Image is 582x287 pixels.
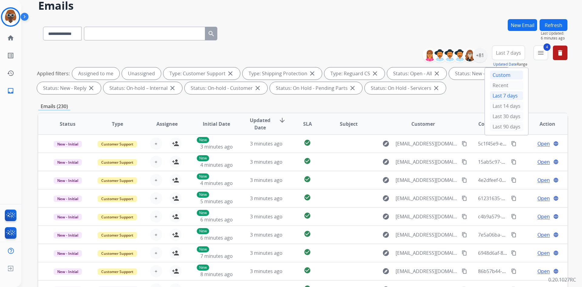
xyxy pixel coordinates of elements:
mat-icon: language [553,214,559,219]
div: Status: New - Initial [449,67,513,80]
span: Open [537,176,550,184]
span: Range [493,62,527,67]
mat-icon: close [88,84,95,92]
span: Open [537,158,550,166]
button: + [150,247,162,259]
span: Type [112,120,123,128]
span: 61231635-b56b-480b-a67f-3b8ee211f72d [478,195,570,202]
mat-icon: language [553,268,559,274]
mat-icon: check_circle [304,212,311,219]
p: New [197,137,209,143]
mat-icon: home [7,34,14,42]
mat-icon: delete [557,49,564,56]
span: 6948d6af-8b3d-4778-a7b4-8ecf73c3a5da [478,250,570,256]
span: Subject [340,120,358,128]
th: Action [518,113,567,135]
span: + [155,249,157,257]
span: 6 minutes ago [541,36,567,41]
span: 5 minutes ago [200,198,233,205]
p: New [197,246,209,252]
span: Customer Support [98,159,137,166]
span: New - Initial [54,250,82,257]
span: 5c1f45e9-e466-4eee-bcb7-5b2a60b249b4 [478,140,571,147]
p: Emails (230) [38,103,70,110]
span: [EMAIL_ADDRESS][DOMAIN_NAME] [396,268,458,275]
span: + [155,231,157,238]
mat-icon: person_add [172,140,179,147]
span: Customer Support [98,268,137,275]
button: + [150,265,162,277]
p: New [197,173,209,179]
button: + [150,229,162,241]
p: New [197,265,209,271]
mat-icon: language [553,232,559,237]
span: 8 minutes ago [200,271,233,278]
span: New - Initial [54,177,82,184]
div: Type: Shipping Protection [242,67,322,80]
span: New - Initial [54,232,82,238]
span: 86b57b44-0c37-4baf-9370-dd8abe488f7c [478,268,570,275]
mat-icon: content_copy [511,159,517,165]
button: + [150,174,162,186]
p: New [197,210,209,216]
mat-icon: content_copy [462,232,467,237]
div: Status: On Hold - Pending Parts [270,82,362,94]
span: Initial Date [203,120,230,128]
div: Type: Reguard CS [324,67,385,80]
span: [EMAIL_ADDRESS][DOMAIN_NAME] [396,231,458,238]
mat-icon: explore [382,158,390,166]
span: 7 minutes ago [200,253,233,259]
mat-icon: language [553,177,559,183]
span: [EMAIL_ADDRESS][DOMAIN_NAME] [396,249,458,257]
span: 4 minutes ago [200,162,233,168]
button: Last 7 days [492,46,525,60]
mat-icon: content_copy [462,196,467,201]
mat-icon: content_copy [462,250,467,256]
mat-icon: person_add [172,249,179,257]
mat-icon: person_add [172,268,179,275]
mat-icon: explore [382,249,390,257]
div: Status: New - Reply [37,82,101,94]
span: New - Initial [54,196,82,202]
mat-icon: check_circle [304,157,311,165]
mat-icon: person_add [172,158,179,166]
span: 3 minutes ago [250,177,283,183]
span: Open [537,195,550,202]
span: [EMAIL_ADDRESS][DOMAIN_NAME] [396,176,458,184]
span: + [155,176,157,184]
span: 7e5a06ba-a493-4b20-9f90-8dc116cf8959 [478,231,569,238]
button: New Email [508,19,537,31]
mat-icon: language [553,141,559,146]
mat-icon: check_circle [304,248,311,256]
span: Customer Support [98,141,137,147]
span: 4e2dfeef-037a-40ae-bc22-99cd75434c1a [478,177,569,183]
span: Last Updated: [541,31,567,36]
div: Status: On-hold – Internal [103,82,182,94]
span: + [155,158,157,166]
span: Open [537,268,550,275]
mat-icon: close [227,70,234,77]
div: Unassigned [122,67,161,80]
button: + [150,156,162,168]
mat-icon: close [254,84,261,92]
span: 3 minutes ago [200,143,233,150]
span: 3 minutes ago [250,159,283,165]
span: 3 minutes ago [250,268,283,275]
span: c4b9a579-5acc-4690-a16f-f9385e959edb [478,213,569,220]
div: Last 90 days [490,122,523,131]
span: 4 minutes ago [200,180,233,186]
mat-icon: content_copy [511,177,517,183]
span: + [155,268,157,275]
span: + [155,213,157,220]
span: SLA [303,120,312,128]
mat-icon: content_copy [462,268,467,274]
div: Assigned to me [72,67,119,80]
p: New [197,228,209,234]
button: Refresh [540,19,567,31]
button: 4 [533,46,548,60]
mat-icon: check_circle [304,267,311,274]
mat-icon: language [553,250,559,256]
span: Customer Support [98,196,137,202]
span: 3 minutes ago [250,231,283,238]
div: +81 [473,48,487,63]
